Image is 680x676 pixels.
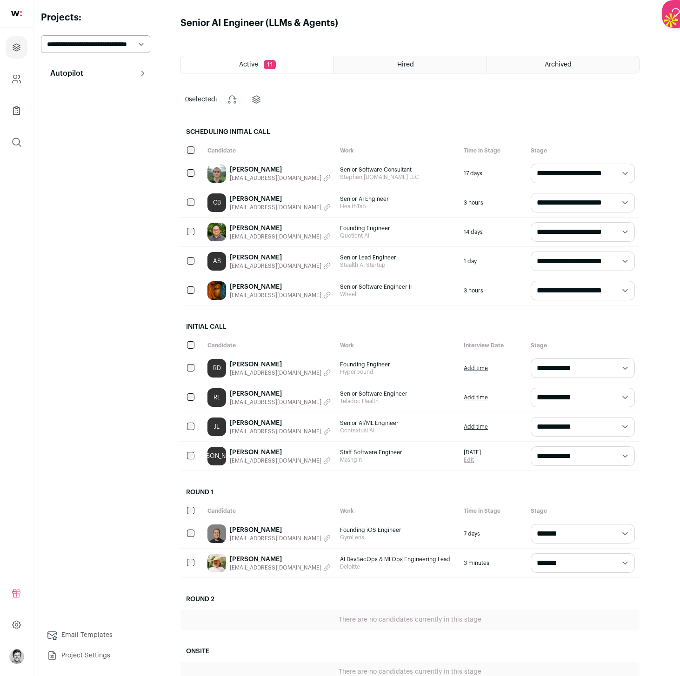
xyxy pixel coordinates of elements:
span: Hyperbound [340,368,454,376]
button: [EMAIL_ADDRESS][DOMAIN_NAME] [230,564,331,571]
span: Archived [545,61,572,68]
div: Candidate [203,503,335,519]
span: Senior Lead Engineer [340,254,454,261]
span: [EMAIL_ADDRESS][DOMAIN_NAME] [230,292,321,299]
button: [EMAIL_ADDRESS][DOMAIN_NAME] [230,535,331,542]
a: RL [207,388,226,407]
div: 3 hours [459,276,526,305]
div: Candidate [203,337,335,354]
h1: Senior AI Engineer (LLMs & Agents) [180,17,338,30]
a: RD [207,359,226,378]
a: [PERSON_NAME] [230,194,331,204]
a: Add time [464,423,488,431]
span: [EMAIL_ADDRESS][DOMAIN_NAME] [230,174,321,182]
span: [DATE] [464,449,481,456]
a: CB [207,193,226,212]
span: Founding Engineer [340,361,454,368]
span: Hired [397,61,414,68]
a: [PERSON_NAME] [230,165,331,174]
a: JL [207,418,226,436]
a: [PERSON_NAME] [230,282,331,292]
div: Time in Stage [459,142,526,159]
div: Stage [526,142,640,159]
button: Open dropdown [9,649,24,664]
img: e0032b3bc49eb23337bd61d75e371bed27d1c41f015db03e6b728be17f28e08d.jpg [207,223,226,241]
a: [PERSON_NAME] [230,389,331,398]
button: [EMAIL_ADDRESS][DOMAIN_NAME] [230,233,331,240]
span: GymLens [340,534,454,541]
span: [EMAIL_ADDRESS][DOMAIN_NAME] [230,369,321,377]
span: [EMAIL_ADDRESS][DOMAIN_NAME] [230,457,321,464]
span: AI DevSecOps & MLOps Engineering Lead [340,556,454,563]
span: [EMAIL_ADDRESS][DOMAIN_NAME] [230,398,321,406]
button: [EMAIL_ADDRESS][DOMAIN_NAME] [230,457,331,464]
span: Founding iOS Engineer [340,526,454,534]
span: Senior AI Engineer [340,195,454,203]
a: [PERSON_NAME] [230,224,331,233]
a: Edit [464,456,481,464]
img: 53751fc1429b1e235fee67cfae7ca6062387ef966fd1e91bb03eaf571b8dfbdc [207,164,226,183]
button: [EMAIL_ADDRESS][DOMAIN_NAME] [230,428,331,435]
img: 3024b6da60a785a88023e93efdf746a5c212c9710b13d934cd48e9f5b3d9f379.jpg [207,554,226,572]
a: [PERSON_NAME] [230,448,331,457]
div: Work [335,503,459,519]
h2: Initial Call [180,317,640,337]
button: Change stage [221,88,243,111]
div: 3 minutes [459,549,526,577]
a: Projects [6,36,27,59]
div: There are no candidates currently in this stage [180,610,640,630]
button: [EMAIL_ADDRESS][DOMAIN_NAME] [230,262,331,270]
span: [EMAIL_ADDRESS][DOMAIN_NAME] [230,564,321,571]
span: [EMAIL_ADDRESS][DOMAIN_NAME] [230,262,321,270]
h2: Onsite [180,641,640,662]
span: HealthTap [340,203,454,210]
button: [EMAIL_ADDRESS][DOMAIN_NAME] [230,369,331,377]
span: [EMAIL_ADDRESS][DOMAIN_NAME] [230,233,321,240]
img: Apollo [662,11,680,29]
h2: Scheduling Initial Call [180,122,640,142]
div: Work [335,142,459,159]
img: 606302-medium_jpg [9,649,24,664]
span: Senior AI/ML Engineer [340,419,454,427]
button: [EMAIL_ADDRESS][DOMAIN_NAME] [230,398,331,406]
span: [EMAIL_ADDRESS][DOMAIN_NAME] [230,204,321,211]
span: 0 [185,96,189,103]
span: [EMAIL_ADDRESS][DOMAIN_NAME] [230,535,321,542]
a: [PERSON_NAME] [230,418,331,428]
a: [PERSON_NAME] [230,360,331,369]
a: Email Templates [41,626,150,644]
span: Quotient AI [340,232,454,239]
a: Add time [464,394,488,401]
div: Interview Date [459,337,526,354]
a: Company and ATS Settings [6,68,27,90]
div: [PERSON_NAME] [207,447,226,465]
span: selected: [185,95,217,104]
div: AS [207,252,226,271]
span: Staff Software Engineer [340,449,454,456]
a: Add time [464,365,488,372]
span: Teladoc Health [340,398,454,405]
a: [PERSON_NAME] [230,555,331,564]
div: 3 hours [459,188,526,217]
p: Autopilot [45,68,83,79]
span: Founding Engineer [340,225,454,232]
div: Stage [526,503,640,519]
img: 5b6830f403b133ef82343e09e7601f0f814ba806ab9d553f8ace20d36632cc82.jpg [207,281,226,300]
div: 17 days [459,159,526,188]
div: 14 days [459,218,526,246]
a: [PERSON_NAME] [230,525,331,535]
a: [PERSON_NAME] [230,253,331,262]
span: Senior Software Consultant [340,166,454,173]
a: Archived [487,56,639,73]
h2: Round 1 [180,482,640,503]
img: 7e7e45e50d914c7e1a614f49edf34b3eff001f4a7eba0f7012b9f243a0c43864.jpg [207,524,226,543]
span: Contextual AI [340,427,454,434]
span: Deloitte [340,563,454,570]
span: Stephen [DOMAIN_NAME] LLC [340,173,454,181]
h2: Projects: [41,11,150,24]
a: Project Settings [41,646,150,665]
span: 11 [264,60,276,69]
